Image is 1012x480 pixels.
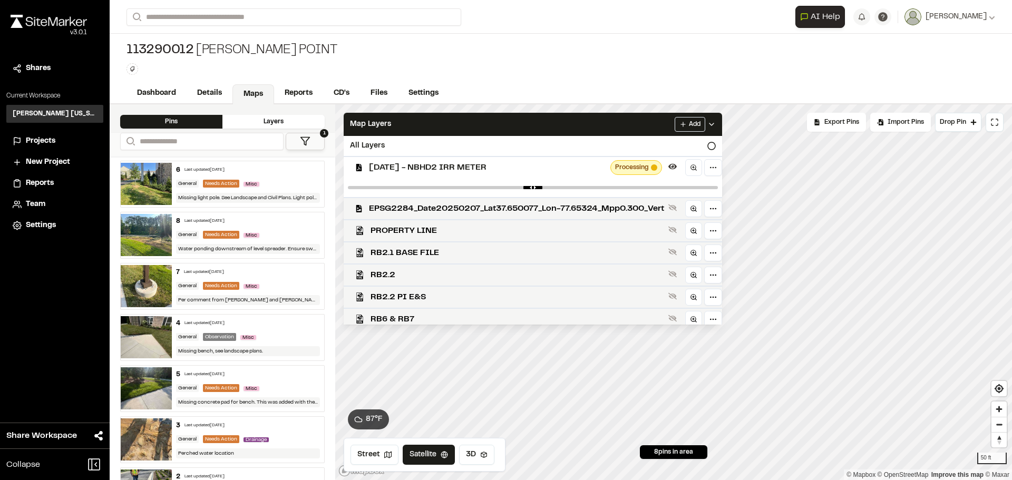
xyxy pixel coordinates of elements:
[350,119,391,130] span: Map Layers
[203,384,239,392] div: Needs Action
[675,117,705,132] button: Add
[403,445,455,465] button: Satellite
[369,161,606,174] span: [DATE] - NBHD2 IRR METER
[286,133,325,150] button: 1
[366,414,383,425] span: 87 ° F
[203,333,236,341] div: Observation
[685,289,702,306] a: Zoom to layer
[685,267,702,283] a: Zoom to layer
[904,8,995,25] button: [PERSON_NAME]
[807,113,866,132] div: No pins available to export
[6,429,77,442] span: Share Workspace
[232,84,274,104] a: Maps
[666,268,679,280] button: Show layer
[371,313,664,326] span: RB6 & RB7
[351,445,398,465] button: Street
[176,397,320,407] div: Missing concrete pad for bench. This was added with the fire lane revision. See latest Civil and ...
[666,223,679,236] button: Show layer
[13,63,97,74] a: Shares
[121,265,172,307] img: file
[176,370,180,379] div: 5
[888,117,924,127] span: Import Pins
[184,423,225,429] div: Last updated [DATE]
[666,160,679,173] button: Hide layer
[126,42,194,59] span: 113290012
[240,335,256,340] span: Misc
[176,435,199,443] div: General
[203,435,239,443] div: Needs Action
[184,474,225,480] div: Last updated [DATE]
[13,156,97,168] a: New Project
[795,6,845,28] button: Open AI Assistant
[26,220,56,231] span: Settings
[176,193,320,203] div: Missing light pole. See Landscape and Civil Plans. Light pole was not shown on the electrical plans.
[26,63,51,74] span: Shares
[176,180,199,188] div: General
[26,199,45,210] span: Team
[176,282,199,290] div: General
[323,83,360,103] a: CD's
[371,247,664,259] span: RB2.1 BASE FILE
[360,83,398,103] a: Files
[126,83,187,103] a: Dashboard
[398,83,449,103] a: Settings
[935,113,981,132] button: Drop Pin
[355,292,364,301] img: kmz_black_icon64.png
[666,290,679,302] button: Show layer
[991,417,1007,432] button: Zoom out
[176,217,180,226] div: 8
[176,244,320,254] div: Water ponding downstream of level spreader. Ensure swale downstream of level spreader is removed.
[126,8,145,26] button: Search
[355,315,364,324] img: kml_black_icon64.png
[244,182,259,187] span: Misc
[6,458,40,471] span: Collapse
[203,231,239,239] div: Needs Action
[991,381,1007,396] button: Find my location
[685,200,702,217] a: Zoom to layer
[355,248,364,257] img: kmz_black_icon64.png
[120,133,139,150] button: Search
[187,83,232,103] a: Details
[176,448,320,458] div: Perched water location
[26,135,55,147] span: Projects
[371,269,664,281] span: RB2.2
[176,384,199,392] div: General
[846,471,875,478] a: Mapbox
[991,401,1007,417] span: Zoom in
[6,91,103,101] p: Current Workspace
[203,282,239,290] div: Needs Action
[176,268,180,277] div: 7
[795,6,849,28] div: Open AI Assistant
[176,319,180,328] div: 4
[26,178,54,189] span: Reports
[244,233,259,238] span: Misc
[320,129,328,138] span: 1
[371,224,664,237] span: PROPERTY LINE
[355,226,364,235] img: kml_black_icon64.png
[11,15,87,28] img: rebrand.png
[348,409,389,429] button: 87°F
[689,120,700,129] span: Add
[244,386,259,391] span: Misc
[222,115,325,129] div: Layers
[344,136,722,156] div: All Layers
[13,220,97,231] a: Settings
[369,202,664,215] span: EPSG2284_Date20250207_Lat37.650077_Lon-77.65324_Mpp0.300_Vert
[176,421,180,430] div: 3
[13,199,97,210] a: Team
[13,178,97,189] a: Reports
[176,346,320,356] div: Missing bench, see landscape plans.
[13,135,97,147] a: Projects
[176,295,320,305] div: Per comment from [PERSON_NAME] and [PERSON_NAME]. Add top coat to pre-cast light pole base to kee...
[184,320,225,327] div: Last updated [DATE]
[685,244,702,261] a: Zoom to layer
[870,113,931,132] div: Import Pins into your project
[666,201,679,214] button: Show layer
[121,163,172,205] img: file
[338,465,385,477] a: Mapbox logo
[26,156,70,168] span: New Project
[335,104,1012,480] canvas: Map
[940,117,966,127] span: Drop Pin
[203,180,239,188] div: Needs Action
[615,163,649,172] span: Processing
